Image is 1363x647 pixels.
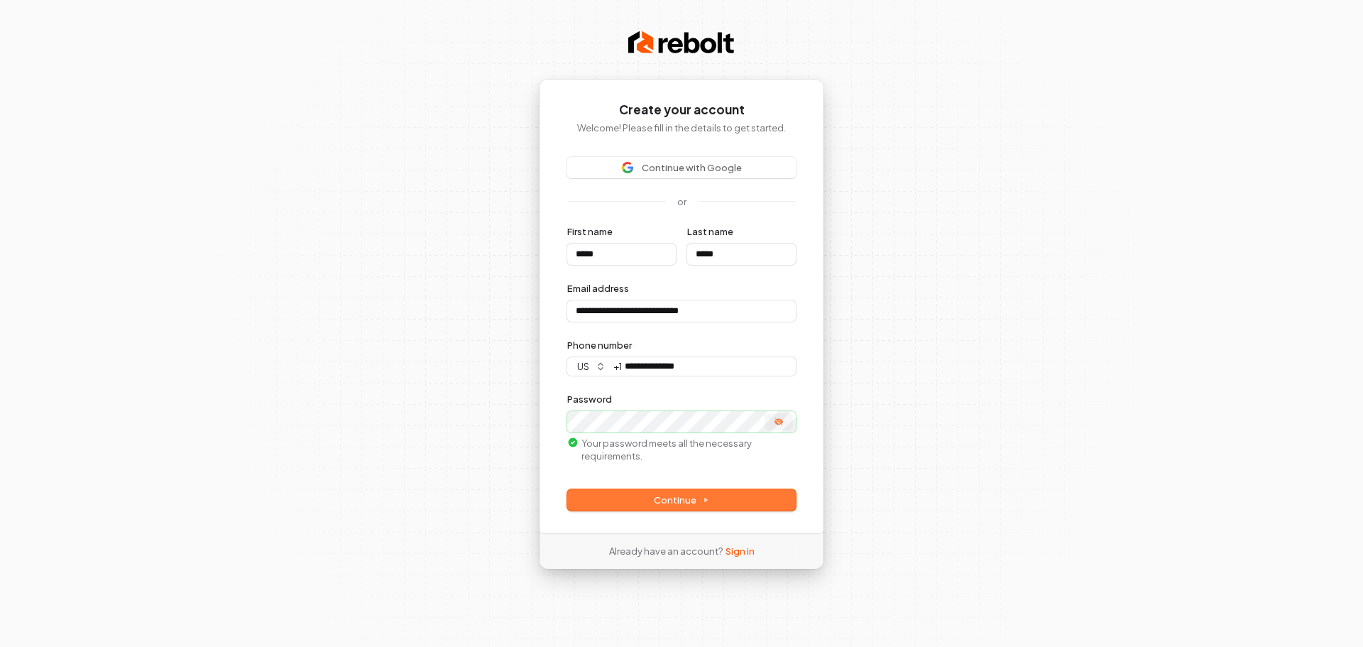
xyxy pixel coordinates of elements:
h1: Create your account [567,102,796,119]
label: First name [567,225,613,238]
img: Sign in with Google [622,162,633,173]
label: Password [567,393,612,406]
p: Welcome! Please fill in the details to get started. [567,121,796,134]
button: Continue [567,489,796,511]
span: Continue [654,494,709,506]
label: Last name [687,225,733,238]
button: Hide password [765,413,793,430]
a: Sign in [726,545,755,558]
p: or [677,195,686,208]
span: Already have an account? [609,545,723,558]
button: Sign in with GoogleContinue with Google [567,157,796,178]
span: Continue with Google [642,161,742,174]
button: us [567,357,612,376]
label: Phone number [567,339,632,352]
label: Email address [567,282,629,295]
img: Rebolt Logo [628,28,735,57]
p: Your password meets all the necessary requirements. [567,437,796,462]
